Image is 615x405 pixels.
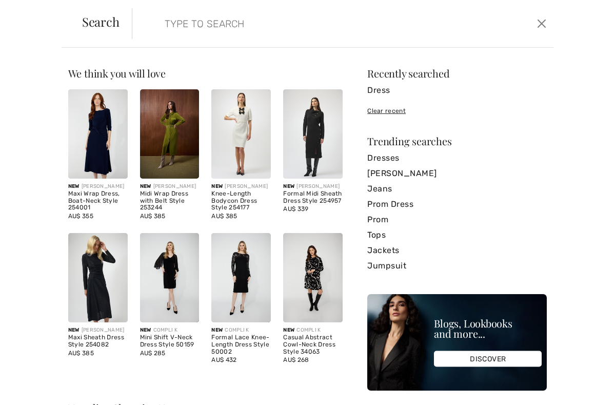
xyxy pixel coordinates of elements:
[283,89,343,179] img: Formal Midi Sheath Dress Style 254957. Black
[367,243,547,258] a: Jackets
[367,294,547,391] img: Blogs, Lookbooks and more...
[367,181,547,197] a: Jeans
[367,83,547,98] a: Dress
[140,89,200,179] img: Midi Wrap Dress with Belt Style 253244. Merlot
[140,350,166,357] span: AU$ 285
[68,89,128,179] img: Maxi Wrap Dress, Boat-Neck Style 254001. Midnight
[211,190,271,211] div: Knee-Length Bodycon Dress Style 254177
[367,227,547,243] a: Tops
[434,351,542,367] div: DISCOVER
[140,233,200,322] img: Mini Shift V-Neck Dress Style 50159. Black
[211,183,271,190] div: [PERSON_NAME]
[82,15,120,28] span: Search
[140,327,151,333] span: New
[283,233,343,322] img: Casual Abstract Cowl-Neck Dress Style 34063. As sample
[367,212,547,227] a: Prom
[211,233,271,322] img: Formal Lace Knee-Length Dress Style 50002. As sample
[211,327,223,333] span: New
[534,15,549,32] button: Close
[140,183,200,190] div: [PERSON_NAME]
[68,183,128,190] div: [PERSON_NAME]
[68,213,93,220] span: AU$ 355
[283,327,294,333] span: New
[68,66,166,80] span: We think you will love
[68,326,128,334] div: [PERSON_NAME]
[68,334,128,349] div: Maxi Sheath Dress Style 254082
[283,326,343,334] div: COMPLI K
[283,356,309,363] span: AU$ 268
[211,326,271,334] div: COMPLI K
[157,8,440,39] input: TYPE TO SEARCH
[283,183,343,190] div: [PERSON_NAME]
[68,327,80,333] span: New
[367,106,547,115] div: Clear recent
[283,183,294,189] span: New
[211,334,271,355] div: Formal Lace Knee-Length Dress Style 50002
[140,334,200,349] div: Mini Shift V-Neck Dress Style 50159
[367,136,547,146] div: Trending searches
[68,190,128,211] div: Maxi Wrap Dress, Boat-Neck Style 254001
[283,205,308,213] span: AU$ 339
[68,183,80,189] span: New
[211,213,237,220] span: AU$ 385
[211,356,236,363] span: AU$ 432
[283,334,343,355] div: Casual Abstract Cowl-Neck Dress Style 34063
[367,166,547,181] a: [PERSON_NAME]
[68,233,128,322] img: Maxi Sheath Dress Style 254082. Black
[367,150,547,166] a: Dresses
[140,213,166,220] span: AU$ 385
[140,326,200,334] div: COMPLI K
[140,183,151,189] span: New
[68,350,94,357] span: AU$ 385
[367,258,547,274] a: Jumpsuit
[367,68,547,79] div: Recently searched
[283,190,343,205] div: Formal Midi Sheath Dress Style 254957
[140,190,200,211] div: Midi Wrap Dress with Belt Style 253244
[367,197,547,212] a: Prom Dress
[211,89,271,179] img: Knee-Length Bodycon Dress Style 254177. Winter White
[434,318,542,339] div: Blogs, Lookbooks and more...
[211,183,223,189] span: New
